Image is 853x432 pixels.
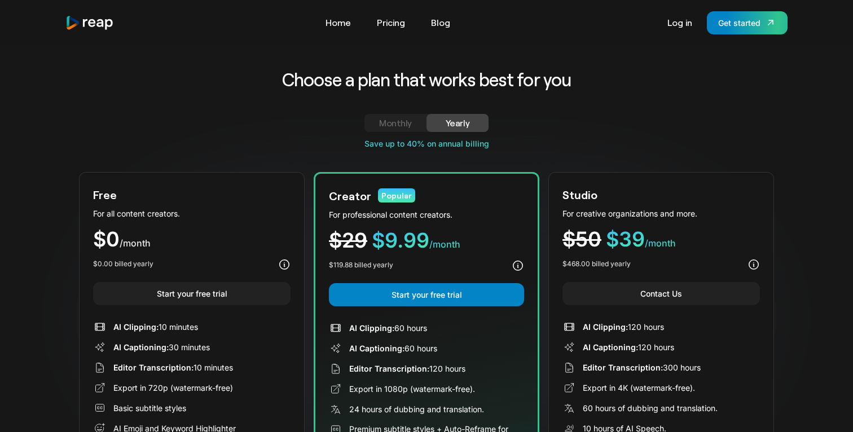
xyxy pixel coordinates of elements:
[329,260,393,270] div: $119.88 billed yearly
[429,239,460,250] span: /month
[113,322,159,332] span: AI Clipping:
[718,17,760,29] div: Get started
[113,363,194,372] span: Editor Transcription:
[120,237,151,249] span: /month
[93,186,117,203] div: Free
[645,237,676,249] span: /month
[662,14,698,32] a: Log in
[349,403,484,415] div: 24 hours of dubbing and translation.
[329,228,367,253] span: $29
[562,282,760,305] a: Contact Us
[349,323,394,333] span: AI Clipping:
[194,68,659,91] h2: Choose a plan that works best for you
[562,186,597,203] div: Studio
[349,342,437,354] div: 60 hours
[562,227,601,252] span: $50
[93,208,291,219] div: For all content creators.
[378,188,415,202] div: Popular
[583,321,664,333] div: 120 hours
[583,362,701,373] div: 300 hours
[320,14,357,32] a: Home
[583,322,628,332] span: AI Clipping:
[349,363,465,374] div: 120 hours
[562,259,631,269] div: $468.00 billed yearly
[583,341,674,353] div: 120 hours
[113,341,210,353] div: 30 minutes
[378,116,413,130] div: Monthly
[329,209,524,221] div: For professional content creators.
[562,208,760,219] div: For creative organizations and more.
[606,227,645,252] span: $39
[425,14,456,32] a: Blog
[583,402,718,414] div: 60 hours of dubbing and translation.
[372,228,429,253] span: $9.99
[79,138,774,149] div: Save up to 40% on annual billing
[371,14,411,32] a: Pricing
[349,343,404,353] span: AI Captioning:
[349,322,427,334] div: 60 hours
[349,364,429,373] span: Editor Transcription:
[349,383,475,395] div: Export in 1080p (watermark-free).
[93,229,291,250] div: $0
[65,15,114,30] img: reap logo
[113,342,169,352] span: AI Captioning:
[93,259,153,269] div: $0.00 billed yearly
[113,402,186,414] div: Basic subtitle styles
[583,363,663,372] span: Editor Transcription:
[440,116,475,130] div: Yearly
[113,362,233,373] div: 10 minutes
[707,11,788,34] a: Get started
[329,187,371,204] div: Creator
[329,283,524,306] a: Start your free trial
[93,282,291,305] a: Start your free trial
[113,321,198,333] div: 10 minutes
[583,382,695,394] div: Export in 4K (watermark-free).
[583,342,638,352] span: AI Captioning:
[113,382,233,394] div: Export in 720p (watermark-free)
